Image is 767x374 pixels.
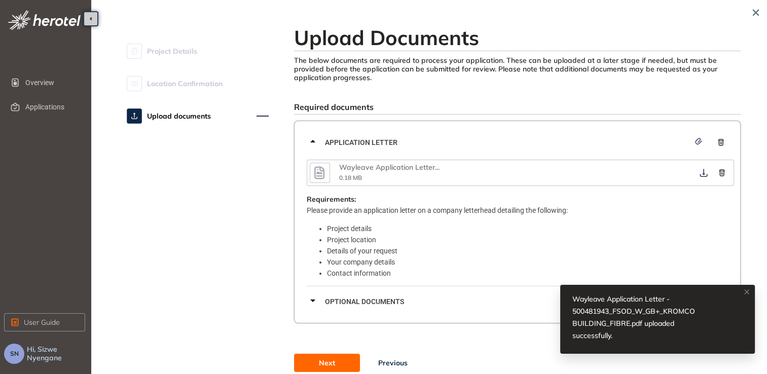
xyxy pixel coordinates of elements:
[572,293,717,342] div: Wayleave Application Letter - 500481943_FSOD_W_GB+_KROMCO BUILDING_FIBRE.pdf uploaded successfully.
[8,10,81,30] img: logo
[147,73,223,94] span: Location Confirmation
[4,313,85,331] button: User Guide
[327,223,734,234] li: Project details
[27,345,87,362] span: Hi, Sizwe Nyengane
[325,296,689,307] span: Optional documents
[307,127,734,158] div: Application letter
[327,268,734,279] li: Contact information
[4,344,24,364] button: SN
[294,25,741,50] h2: Upload Documents
[294,102,374,112] span: Required documents
[25,72,77,93] span: Overview
[294,56,741,82] div: The below documents are required to process your application. These can be uploaded at a later st...
[435,163,440,172] span: ...
[307,195,356,204] span: Requirements:
[339,174,362,181] span: 0.18 MB
[147,106,211,126] span: Upload documents
[327,245,734,256] li: Details of your request
[319,357,335,368] span: Next
[10,350,19,357] span: SN
[325,137,689,148] span: Application letter
[307,286,734,317] div: Optional documents
[147,41,197,61] span: Project Details
[378,357,408,368] span: Previous
[24,317,60,328] span: User Guide
[25,97,77,117] span: Applications
[327,234,734,245] li: Project location
[307,205,734,216] p: Please provide an application letter on a company letterhead detailing the following:
[327,256,734,268] li: Your company details
[360,354,426,372] button: Previous
[294,354,360,372] button: Next
[339,163,441,172] div: Wayleave Application Letter - 500481943_FSOD_W_GB+_KROMCO BUILDING_FIBRE.pdf
[339,163,435,172] span: Wayleave Application Letter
